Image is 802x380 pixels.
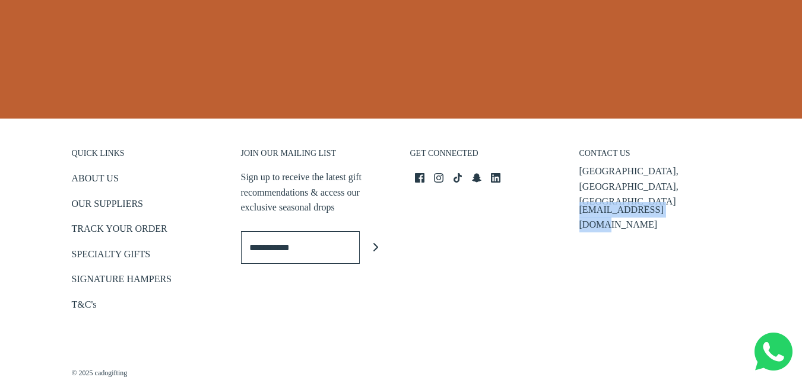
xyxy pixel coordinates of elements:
button: Join [360,231,392,264]
p: [GEOGRAPHIC_DATA], [GEOGRAPHIC_DATA], [GEOGRAPHIC_DATA] [579,164,731,209]
h3: JOIN OUR MAILING LIST [241,148,392,165]
a: SPECIALTY GIFTS [72,247,151,266]
a: T&C's [72,297,97,317]
img: Whatsapp [755,333,793,371]
a: TRACK YOUR ORDER [72,221,167,241]
a: ABOUT US [72,171,119,190]
a: © 2025 cadogifting [72,368,130,379]
span: Last name [165,1,204,11]
span: Number of gifts [165,98,221,108]
h3: GET CONNECTED [410,148,562,165]
input: Enter email [241,231,360,264]
h3: CONTACT US [579,148,731,165]
p: [EMAIL_ADDRESS][DOMAIN_NAME] [579,202,731,232]
h3: QUICK LINKS [72,148,223,165]
span: Company name [165,50,224,59]
a: SIGNATURE HAMPERS [72,272,172,291]
a: OUR SUPPLIERS [72,196,143,216]
p: Sign up to receive the latest gift recommendations & access our exclusive seasonal drops [241,170,392,215]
